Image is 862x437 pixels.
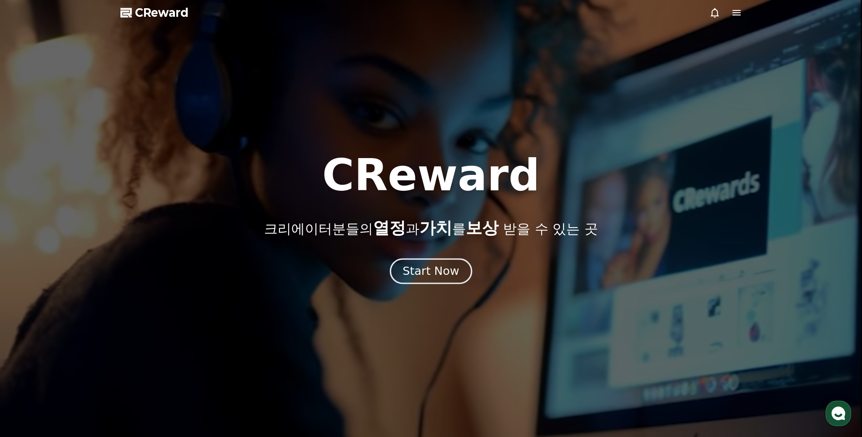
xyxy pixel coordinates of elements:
[264,219,598,237] p: 크리에이터분들의 과 를 받을 수 있는 곳
[83,302,94,309] span: 대화
[60,288,117,311] a: 대화
[29,302,34,309] span: 홈
[120,5,189,20] a: CReward
[403,263,459,279] div: Start Now
[3,288,60,311] a: 홈
[390,258,472,284] button: Start Now
[373,218,406,237] span: 열정
[322,154,540,197] h1: CReward
[419,218,452,237] span: 가치
[466,218,498,237] span: 보상
[140,302,151,309] span: 설정
[135,5,189,20] span: CReward
[392,268,470,277] a: Start Now
[117,288,174,311] a: 설정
